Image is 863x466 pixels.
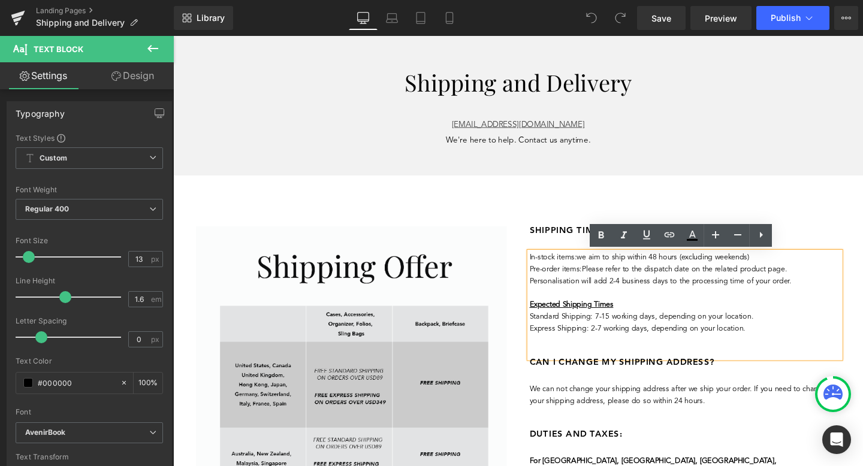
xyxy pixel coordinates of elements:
button: Publish [756,6,829,30]
div: Typography [16,102,65,119]
h5: Duties and taxes: [375,414,701,425]
div: Line Height [16,277,163,285]
h5: CAN I CHANGE MY SHIPPING ADDRESS? [375,338,701,349]
a: Mobile [435,6,464,30]
div: Text Color [16,357,163,365]
p: Standard Shipping: 7-15 working days, depending on your location. [375,289,701,302]
span: em [151,295,161,303]
span: Pre-order items: [375,241,430,249]
p: In-stock items: [375,227,701,240]
b: Custom [40,153,67,164]
a: Design [89,62,176,89]
div: % [134,373,162,394]
div: Open Intercom Messenger [822,425,851,454]
span: Shipping and Delivery [36,18,125,28]
span: we aim to ship within 48 hours (excluding weekends) [424,229,605,237]
div: Text Styles [16,133,163,143]
b: Regular 400 [25,204,70,213]
div: Font Size [16,237,163,245]
span: Text Block [34,44,83,54]
a: Desktop [349,6,378,30]
h5: Shipping Time [375,200,701,211]
a: Tablet [406,6,435,30]
a: Preview [690,6,752,30]
a: Laptop [378,6,406,30]
div: Letter Spacing [16,317,163,325]
p: We're here to help. Contact us anytime. [12,103,713,116]
span: Shipping and Delivery [243,33,482,65]
span: Save [651,12,671,25]
input: Color [38,376,114,389]
span: Please refer to the dispatch date on the related product page. [430,241,645,249]
a: Landing Pages [36,6,174,16]
div: Font Weight [16,186,163,194]
span: px [151,255,161,263]
span: Publish [771,13,801,23]
button: More [834,6,858,30]
p: Express Shipping: 2-7 working days, depending on your location. [375,302,701,314]
u: Expected Shipping Times [375,279,463,286]
button: Undo [580,6,604,30]
div: Text Transform [16,453,163,461]
span: Library [197,13,225,23]
i: AvenirBook [25,428,65,438]
a: [EMAIL_ADDRESS][DOMAIN_NAME] [293,89,433,97]
button: Redo [608,6,632,30]
p: Personalisation will add 2-4 business days to the processing time of your order. [375,252,701,265]
p: We can not change your shipping address after we ship your order. If you need to change your ship... [375,365,701,391]
a: New Library [174,6,233,30]
span: px [151,335,161,343]
div: Font [16,408,163,416]
span: Preview [705,12,737,25]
